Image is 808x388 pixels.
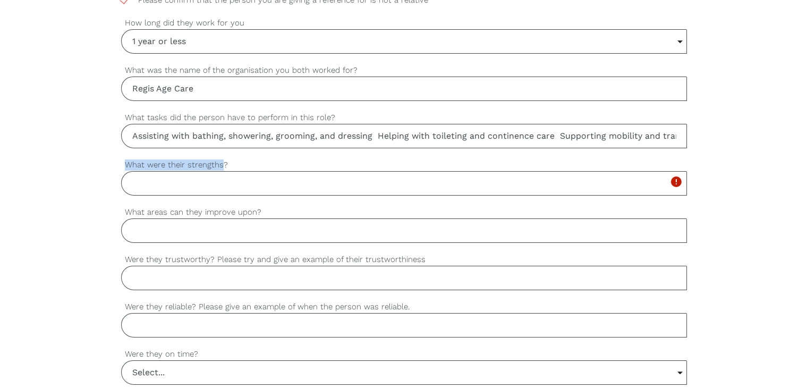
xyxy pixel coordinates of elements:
label: How long did they work for you [121,17,687,29]
label: Were they on time? [121,348,687,360]
label: Were they trustworthy? Please try and give an example of their trustworthiness [121,254,687,266]
label: What was the name of the organisation you both worked for? [121,64,687,77]
label: Were they reliable? Please give an example of when the person was reliable. [121,301,687,313]
label: What tasks did the person have to perform in this role? [121,112,687,124]
i: error [669,175,682,188]
label: What areas can they improve upon? [121,206,687,218]
label: What were their strengths? [121,159,687,171]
